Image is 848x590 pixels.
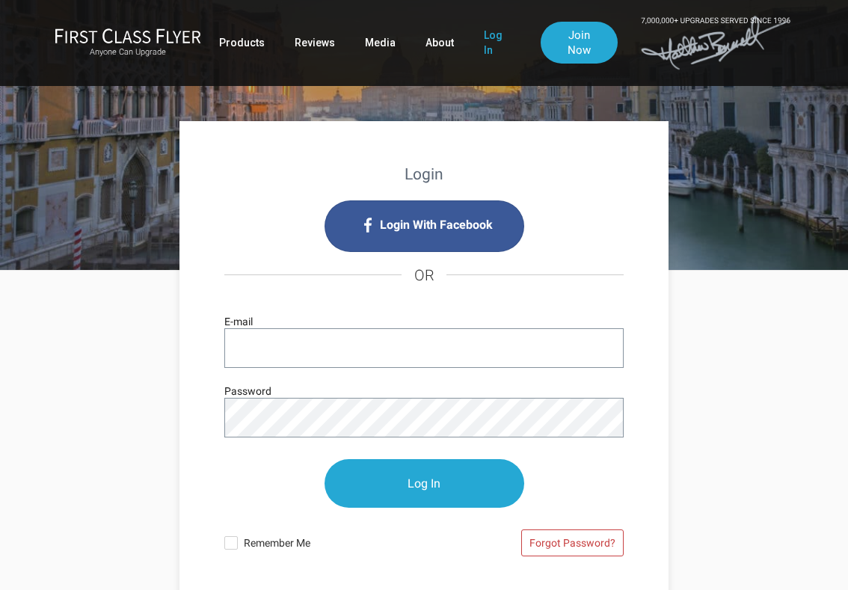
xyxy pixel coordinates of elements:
a: Products [219,29,265,56]
label: Password [224,383,271,399]
h4: OR [224,252,624,298]
a: First Class FlyerAnyone Can Upgrade [55,28,201,58]
a: Media [365,29,396,56]
span: Login With Facebook [380,213,493,237]
label: E-mail [224,313,253,330]
img: First Class Flyer [55,28,201,43]
span: Remember Me [244,529,424,551]
i: Login with Facebook [325,200,524,252]
input: Log In [325,459,524,508]
strong: Login [405,165,443,183]
a: Join Now [541,22,618,64]
a: About [425,29,454,56]
small: Anyone Can Upgrade [55,47,201,58]
a: Forgot Password? [521,529,624,556]
a: Log In [484,22,511,64]
a: Reviews [295,29,335,56]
